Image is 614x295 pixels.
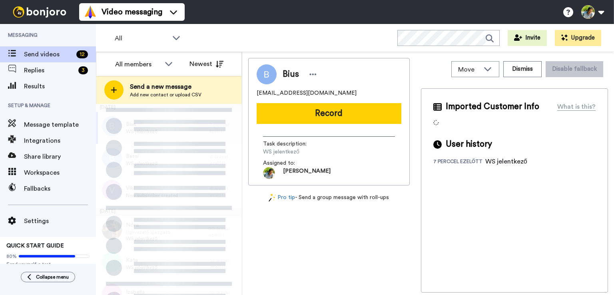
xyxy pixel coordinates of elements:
span: Add new contact or upload CSV [130,92,201,98]
div: [DATE] [96,208,242,216]
span: Task description : [263,140,319,148]
img: k.png [102,252,122,272]
span: Viki [126,184,178,192]
div: WS jelentkező [485,157,527,166]
span: Imported Customer Info [446,101,539,113]
a: Pro tip [269,193,295,202]
div: What is this? [557,102,596,112]
span: Share library [24,152,96,161]
img: b.png [102,148,122,168]
span: Video messaging [102,6,162,18]
button: Newest [183,56,229,72]
span: Kata [126,256,157,264]
span: WS jelentkező [126,264,157,271]
img: 289d1a18-ca5d-45f8-a99d-f222e02bb934.jpg [102,220,122,240]
span: Replies [24,66,75,75]
button: Upgrade [555,30,601,46]
div: All members [115,60,161,69]
span: QUICK START GUIDE [6,243,64,249]
span: Integrations [24,136,96,146]
div: 12 [76,50,88,58]
span: Assigned to: [263,159,319,167]
span: WS jelentkező [126,128,157,135]
span: Bius [126,120,157,128]
div: 7 perccel ezelőtt [433,158,485,166]
span: Workspaces [24,168,96,177]
span: Bius [283,68,299,80]
span: Send a new message [130,82,201,92]
img: 2ffe5d90-a79d-4935-bd01-3d0db3ebf987-1749547604.jpg [263,167,275,179]
span: Send videos [24,50,73,59]
img: v.png [102,180,122,200]
div: [DATE] [96,104,242,112]
span: Nóra [126,221,170,229]
div: 9 órával ezelőtt [210,185,238,198]
span: New subscriber created [126,192,178,199]
span: Ügyvezető Igazgató [126,229,170,235]
div: 7 perccel ezelőtt [209,122,238,134]
img: vm-color.svg [84,6,97,18]
button: Dismiss [503,61,542,77]
span: WS jelentkező [126,160,157,167]
span: Fallbacks [24,184,96,193]
span: [PERSON_NAME] [283,167,331,179]
span: Message template [24,120,96,130]
img: bj-logo-header-white.svg [10,6,70,18]
div: 3 [78,66,88,74]
div: - Send a group message with roll-ups [248,193,410,202]
div: 4 órával ezelőtt [210,153,238,166]
div: 21 órával ezelőtt [210,257,238,270]
span: 80% [6,253,17,259]
span: WS jelentkező [126,235,170,242]
img: b.png [102,116,122,136]
button: Disable fallback [546,61,603,77]
span: All [115,34,168,43]
span: Berni [126,152,157,160]
span: Collapse menu [36,274,69,280]
button: Collapse menu [21,272,75,282]
span: [EMAIL_ADDRESS][DOMAIN_NAME] [257,89,357,97]
div: 20 órával ezelőtt [209,225,238,238]
span: Settings [24,216,96,226]
span: Send yourself a test [6,261,90,267]
span: Results [24,82,96,91]
button: Invite [508,30,547,46]
span: WS jelentkező [263,148,339,156]
span: User history [446,138,492,150]
button: Record [257,103,401,124]
img: magic-wand.svg [269,193,276,202]
span: Move [458,65,480,74]
img: Image of Bius [257,64,277,84]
